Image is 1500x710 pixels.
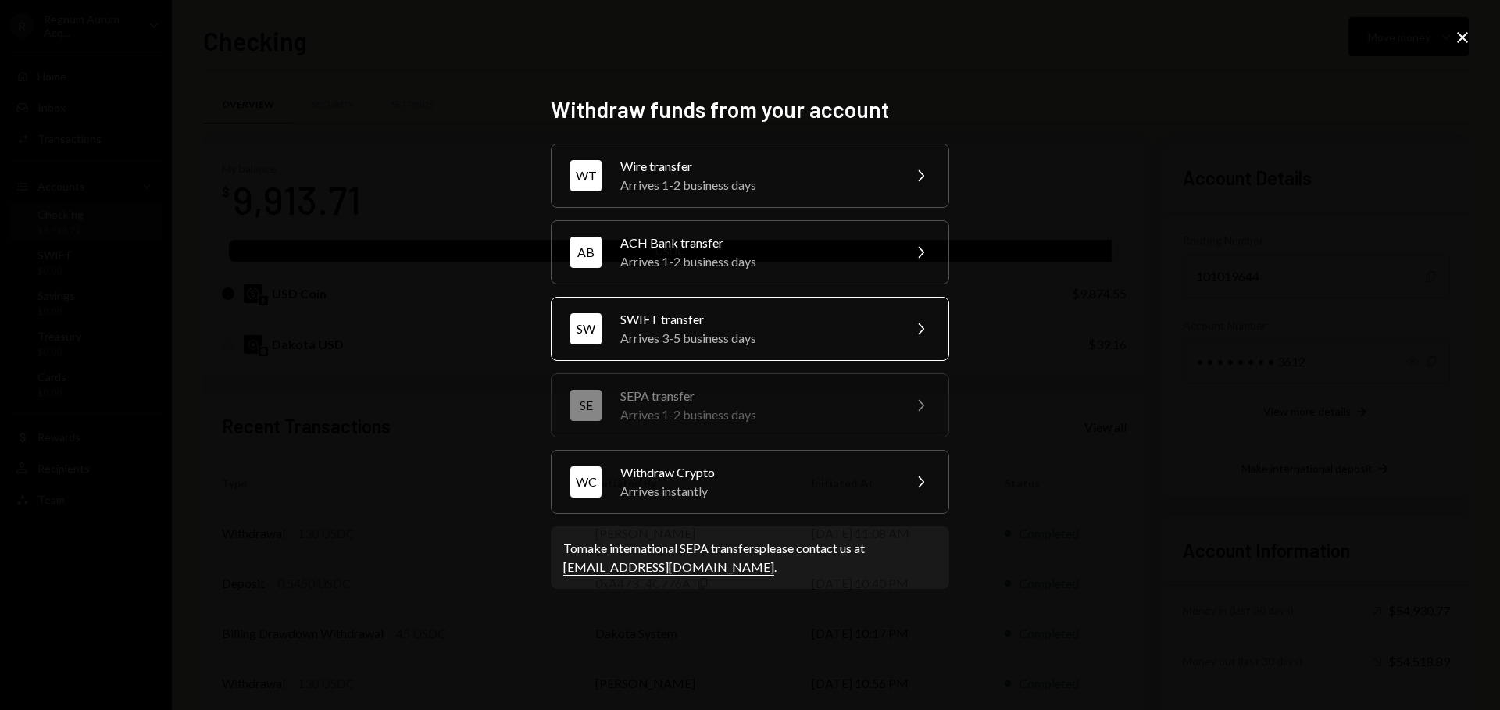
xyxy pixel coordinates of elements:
[551,297,949,361] button: SWSWIFT transferArrives 3-5 business days
[620,405,892,424] div: Arrives 1-2 business days
[551,95,949,125] h2: Withdraw funds from your account
[570,390,602,421] div: SE
[563,559,774,576] a: [EMAIL_ADDRESS][DOMAIN_NAME]
[620,176,892,194] div: Arrives 1-2 business days
[620,463,892,482] div: Withdraw Crypto
[620,310,892,329] div: SWIFT transfer
[620,482,892,501] div: Arrives instantly
[570,313,602,344] div: SW
[620,329,892,348] div: Arrives 3-5 business days
[620,387,892,405] div: SEPA transfer
[620,234,892,252] div: ACH Bank transfer
[570,160,602,191] div: WT
[551,220,949,284] button: ABACH Bank transferArrives 1-2 business days
[620,252,892,271] div: Arrives 1-2 business days
[551,450,949,514] button: WCWithdraw CryptoArrives instantly
[551,144,949,208] button: WTWire transferArrives 1-2 business days
[570,237,602,268] div: AB
[551,373,949,437] button: SESEPA transferArrives 1-2 business days
[563,539,937,576] div: To make international SEPA transfers please contact us at .
[620,157,892,176] div: Wire transfer
[570,466,602,498] div: WC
